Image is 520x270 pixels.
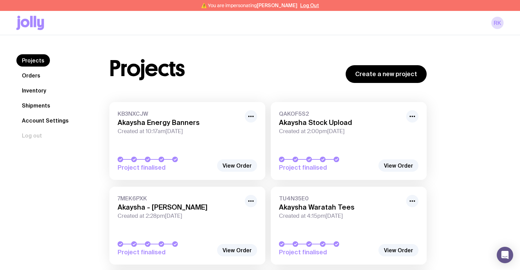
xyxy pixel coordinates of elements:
h3: Akaysha Stock Upload [279,118,402,127]
button: Log Out [300,3,319,8]
a: KB3NXCJWAkaysha Energy BannersCreated at 10:17am[DATE]Project finalised [109,102,265,180]
span: ⚠️ You are impersonating [201,3,297,8]
a: Orders [16,69,46,82]
h3: Akaysha Waratah Tees [279,203,402,211]
span: Project finalised [118,164,213,172]
button: Log out [16,129,48,142]
span: [PERSON_NAME] [257,3,297,8]
a: View Order [217,244,257,256]
span: Project finalised [279,248,375,256]
h3: Akaysha Energy Banners [118,118,241,127]
a: Projects [16,54,50,67]
a: QAKOF5S2Akaysha Stock UploadCreated at 2:00pm[DATE]Project finalised [271,102,427,180]
span: QAKOF5S2 [279,110,402,117]
a: View Order [217,159,257,172]
div: Open Intercom Messenger [497,247,513,263]
a: 7MEK6PXKAkaysha - [PERSON_NAME]Created at 2:28pm[DATE]Project finalised [109,187,265,265]
span: 7MEK6PXK [118,195,241,202]
a: View Order [378,159,418,172]
span: KB3NXCJW [118,110,241,117]
a: Inventory [16,84,52,97]
span: TU4N35E0 [279,195,402,202]
h3: Akaysha - [PERSON_NAME] [118,203,241,211]
a: Account Settings [16,114,74,127]
span: Project finalised [279,164,375,172]
span: Created at 2:28pm[DATE] [118,213,241,219]
span: Created at 4:15pm[DATE] [279,213,402,219]
h1: Projects [109,58,185,80]
a: Create a new project [346,65,427,83]
a: RK [491,17,504,29]
a: View Order [378,244,418,256]
a: TU4N35E0Akaysha Waratah TeesCreated at 4:15pm[DATE]Project finalised [271,187,427,265]
span: Created at 10:17am[DATE] [118,128,241,135]
span: Project finalised [118,248,213,256]
span: Created at 2:00pm[DATE] [279,128,402,135]
a: Shipments [16,99,56,112]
